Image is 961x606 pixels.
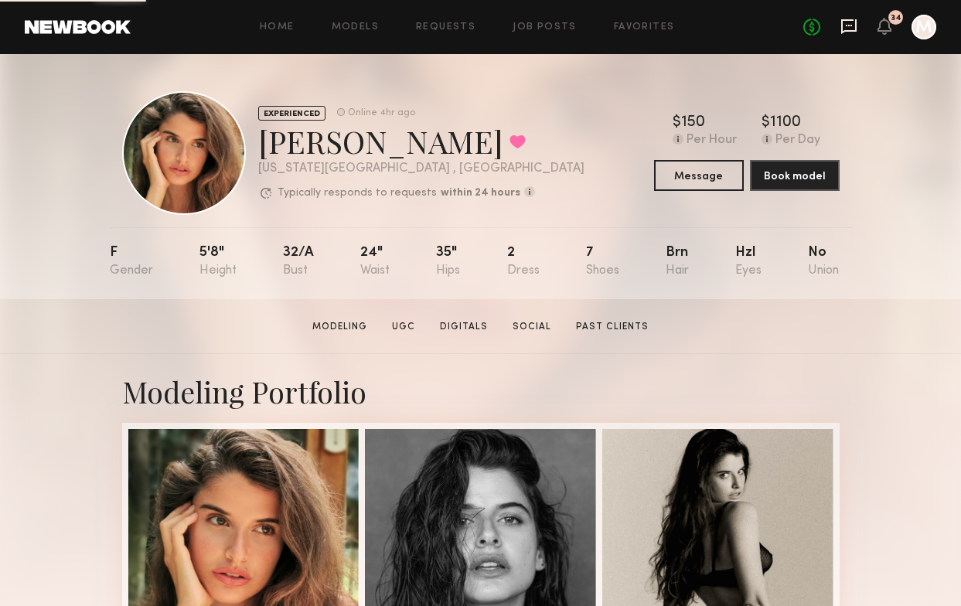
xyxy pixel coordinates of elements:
div: 2 [507,246,540,277]
div: No [808,246,839,277]
div: 35" [436,246,460,277]
a: UGC [386,320,421,334]
a: Modeling [306,320,373,334]
div: Per Hour [687,134,737,148]
div: EXPERIENCED [258,106,325,121]
div: 34 [891,14,901,22]
div: 5'8" [199,246,237,277]
div: [US_STATE][GEOGRAPHIC_DATA] , [GEOGRAPHIC_DATA] [258,162,584,175]
a: Job Posts [513,22,577,32]
a: Models [332,22,379,32]
b: within 24 hours [441,188,520,199]
div: 32/a [283,246,314,277]
a: Social [506,320,557,334]
p: Typically responds to requests [278,188,437,199]
div: 1100 [770,115,801,131]
div: Per Day [775,134,820,148]
a: Home [260,22,295,32]
div: Hzl [735,246,762,277]
button: Message [654,160,744,191]
div: Modeling Portfolio [122,373,840,410]
a: Digitals [434,320,494,334]
a: M [912,15,936,39]
div: $ [673,115,681,131]
button: Book model [750,160,840,191]
a: Past Clients [570,320,655,334]
div: $ [762,115,770,131]
a: Favorites [614,22,675,32]
div: [PERSON_NAME] [258,121,584,162]
div: 150 [681,115,705,131]
div: 24" [360,246,390,277]
div: Online 4hr ago [348,108,415,118]
div: 7 [586,246,619,277]
a: Requests [416,22,475,32]
div: F [110,246,153,277]
div: Brn [666,246,689,277]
